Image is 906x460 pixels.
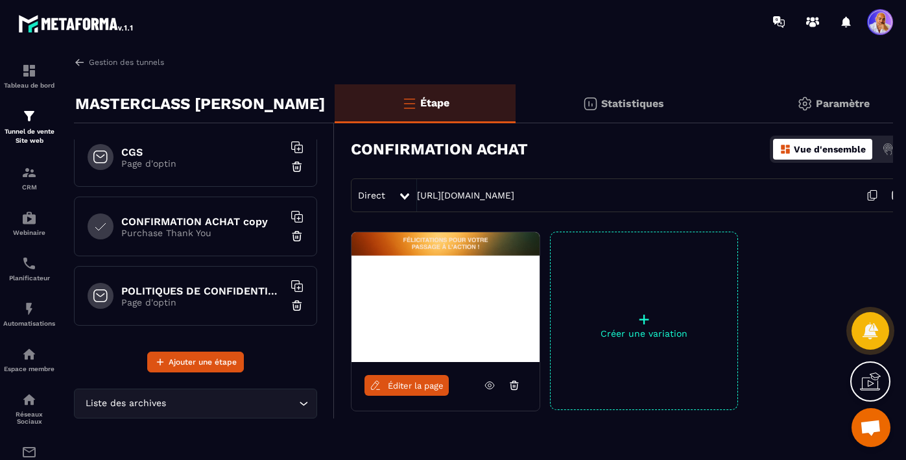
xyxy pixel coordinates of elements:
p: Automatisations [3,320,55,327]
p: Espace membre [3,365,55,372]
img: trash [291,160,304,173]
p: Étape [420,97,449,109]
p: Purchase Thank You [121,228,283,238]
img: automations [21,210,37,226]
img: automations [21,346,37,362]
p: Créer une variation [551,328,737,339]
p: Tunnel de vente Site web [3,127,55,145]
img: arrow [74,56,86,68]
h6: CONFIRMATION ACHAT copy [121,215,283,228]
p: Webinaire [3,229,55,236]
span: Liste des archives [82,396,169,411]
h6: CGS [121,146,283,158]
img: stats.20deebd0.svg [582,96,598,112]
img: automations [21,301,37,317]
img: formation [21,63,37,79]
a: automationsautomationsAutomatisations [3,291,55,337]
a: automationsautomationsEspace membre [3,337,55,382]
p: Page d'optin [121,297,283,308]
img: setting-gr.5f69749f.svg [797,96,813,112]
span: Direct [358,190,385,200]
h6: POLITIQUES DE CONFIDENTIALITE [121,285,283,297]
p: MASTERCLASS [PERSON_NAME] [75,91,325,117]
img: trash [291,299,304,312]
p: Statistiques [601,97,664,110]
img: scheduler [21,256,37,271]
span: Ajouter une étape [169,356,237,369]
div: Ouvrir le chat [852,408,890,447]
a: formationformationCRM [3,155,55,200]
img: social-network [21,392,37,407]
button: Ajouter une étape [147,352,244,372]
a: schedulerschedulerPlanificateur [3,246,55,291]
img: actions.d6e523a2.png [882,143,894,155]
p: + [551,310,737,328]
p: Tableau de bord [3,82,55,89]
a: social-networksocial-networkRéseaux Sociaux [3,382,55,435]
img: formation [21,165,37,180]
img: email [21,444,37,460]
img: bars-o.4a397970.svg [401,95,417,111]
p: CRM [3,184,55,191]
a: automationsautomationsWebinaire [3,200,55,246]
input: Search for option [169,396,296,411]
p: Réseaux Sociaux [3,411,55,425]
img: dashboard-orange.40269519.svg [780,143,791,155]
img: image [352,232,540,362]
p: Paramètre [816,97,870,110]
a: Éditer la page [364,375,449,396]
a: formationformationTunnel de vente Site web [3,99,55,155]
p: Planificateur [3,274,55,282]
h3: CONFIRMATION ACHAT [351,140,528,158]
img: trash [291,230,304,243]
img: logo [18,12,135,35]
p: Vue d'ensemble [794,144,866,154]
a: formationformationTableau de bord [3,53,55,99]
div: Search for option [74,389,317,418]
a: Gestion des tunnels [74,56,164,68]
a: [URL][DOMAIN_NAME] [417,190,514,200]
img: formation [21,108,37,124]
p: Page d'optin [121,158,283,169]
span: Éditer la page [388,381,444,391]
